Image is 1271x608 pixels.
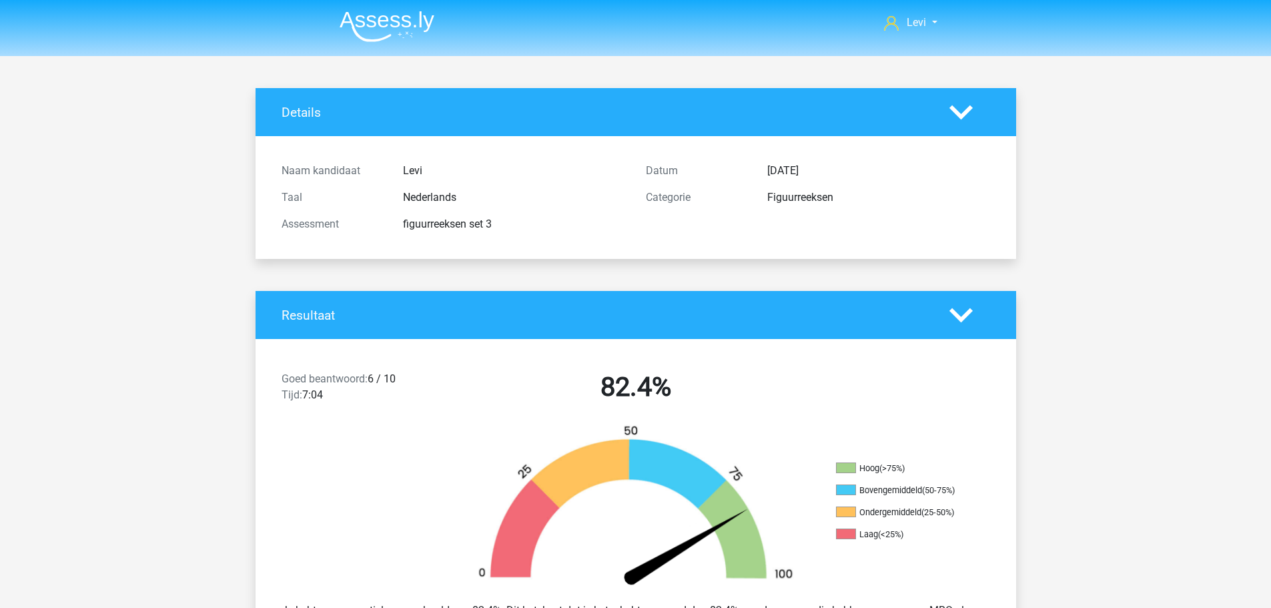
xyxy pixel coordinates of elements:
div: (50-75%) [922,485,955,495]
li: Bovengemiddeld [836,485,969,497]
span: Goed beantwoord: [282,372,368,385]
div: (>75%) [879,463,905,473]
li: Ondergemiddeld [836,507,969,519]
img: 82.0790d660cc64.png [456,424,816,592]
h4: Resultaat [282,308,929,323]
div: Assessment [272,216,393,232]
div: Nederlands [393,190,636,206]
span: Levi [907,16,926,29]
div: [DATE] [757,163,1000,179]
div: Naam kandidaat [272,163,393,179]
div: (25-50%) [921,507,954,517]
img: Assessly [340,11,434,42]
span: Tijd: [282,388,302,401]
li: Laag [836,529,969,541]
h2: 82.4% [464,371,808,403]
div: figuurreeksen set 3 [393,216,636,232]
div: (<25%) [878,529,903,539]
div: 6 / 10 7:04 [272,371,454,408]
div: Categorie [636,190,757,206]
div: Taal [272,190,393,206]
div: Figuurreeksen [757,190,1000,206]
li: Hoog [836,463,969,475]
h4: Details [282,105,929,120]
div: Datum [636,163,757,179]
div: Levi [393,163,636,179]
a: Levi [879,15,942,31]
